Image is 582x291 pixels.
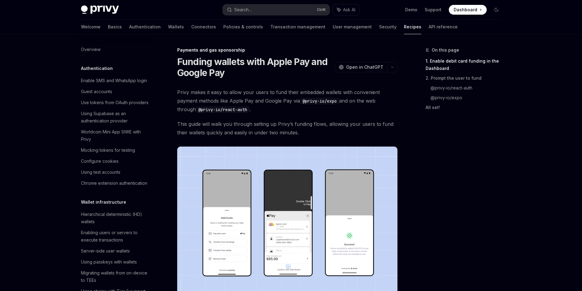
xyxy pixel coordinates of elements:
[343,7,355,13] span: Ask AI
[76,108,154,126] a: Using Supabase as an authentication provider
[81,169,120,176] div: Using test accounts
[76,178,154,189] a: Chrome extension authentication
[191,20,216,34] a: Connectors
[76,86,154,97] a: Guest accounts
[129,20,161,34] a: Authentication
[223,20,263,34] a: Policies & controls
[81,128,151,143] div: Worldcoin Mini App SIWE with Privy
[432,46,459,54] span: On this page
[76,209,154,227] a: Hierarchical deterministic (HD) wallets
[81,147,135,154] div: Mocking tokens for testing
[81,110,151,125] div: Using Supabase as an authentication provider
[76,156,154,167] a: Configure cookies
[81,158,119,165] div: Configure cookies
[76,97,154,108] a: Use tokens from OAuth providers
[429,20,458,34] a: API reference
[81,77,147,84] div: Enable SMS and WhatsApp login
[333,20,372,34] a: User management
[177,88,397,114] span: Privy makes it easy to allow your users to fund their embedded wallets with convenient payment me...
[317,7,326,12] span: Ctrl K
[76,246,154,256] a: Server-side user wallets
[81,229,151,244] div: Enabling users or servers to execute transactions
[492,5,501,15] button: Toggle dark mode
[76,44,154,55] a: Overview
[379,20,397,34] a: Security
[333,4,360,15] button: Ask AI
[270,20,325,34] a: Transaction management
[346,64,383,70] span: Open in ChatGPT
[430,83,506,93] a: @privy-io/react-auth
[81,211,151,225] div: Hierarchical deterministic (HD) wallets
[425,7,441,13] a: Support
[405,7,417,13] a: Demo
[81,269,151,284] div: Migrating wallets from on-device to TEEs
[81,99,148,106] div: Use tokens from OAuth providers
[177,56,332,78] h1: Funding wallets with Apple Pay and Google Pay
[426,73,506,83] a: 2. Prompt the user to fund
[81,65,113,72] h5: Authentication
[76,126,154,145] a: Worldcoin Mini App SIWE with Privy
[76,227,154,246] a: Enabling users or servers to execute transactions
[76,145,154,156] a: Mocking tokens for testing
[81,180,147,187] div: Chrome extension authentication
[108,20,122,34] a: Basics
[426,103,506,112] a: All set!
[335,62,387,72] button: Open in ChatGPT
[81,198,126,206] h5: Wallet infrastructure
[454,7,477,13] span: Dashboard
[223,4,330,15] button: Search...CtrlK
[81,247,130,255] div: Server-side user wallets
[177,120,397,137] span: This guide will walk you through setting up Privy’s funding flows, allowing your users to fund th...
[168,20,184,34] a: Wallets
[404,20,421,34] a: Recipes
[449,5,487,15] a: Dashboard
[81,88,112,95] div: Guest accounts
[81,46,101,53] div: Overview
[177,47,397,53] div: Payments and gas sponsorship
[81,258,137,266] div: Using passkeys with wallets
[300,98,339,104] code: @privy-io/expo
[81,5,119,14] img: dark logo
[81,20,101,34] a: Welcome
[76,75,154,86] a: Enable SMS and WhatsApp login
[234,6,251,13] div: Search...
[76,167,154,178] a: Using test accounts
[426,56,506,73] a: 1. Enable debit card funding in the Dashboard
[76,267,154,286] a: Migrating wallets from on-device to TEEs
[430,93,506,103] a: @privy-io/expo
[76,256,154,267] a: Using passkeys with wallets
[196,106,250,113] code: @privy-io/react-auth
